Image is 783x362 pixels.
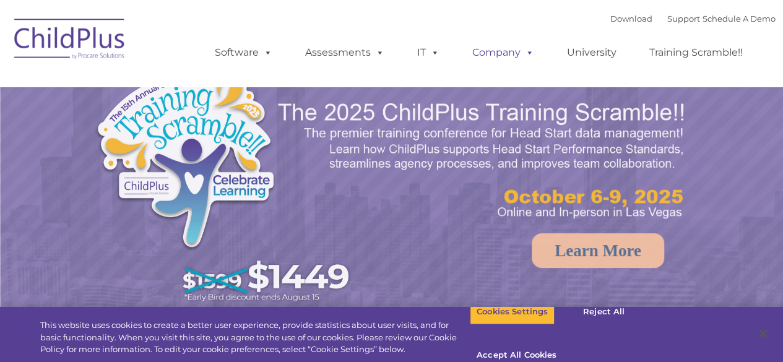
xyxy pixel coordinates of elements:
a: University [555,40,629,65]
a: Schedule A Demo [703,14,776,24]
button: Cookies Settings [470,299,555,325]
a: Learn More [532,233,664,268]
a: IT [405,40,452,65]
a: Company [460,40,547,65]
a: Training Scramble!! [637,40,755,65]
button: Reject All [565,299,642,325]
a: Support [667,14,700,24]
span: Last name [172,82,210,91]
span: Phone number [172,132,225,142]
a: Software [202,40,285,65]
a: Download [610,14,652,24]
img: ChildPlus by Procare Solutions [8,10,132,72]
div: This website uses cookies to create a better user experience, provide statistics about user visit... [40,319,470,356]
font: | [610,14,776,24]
a: Assessments [293,40,397,65]
button: Close [750,320,777,347]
